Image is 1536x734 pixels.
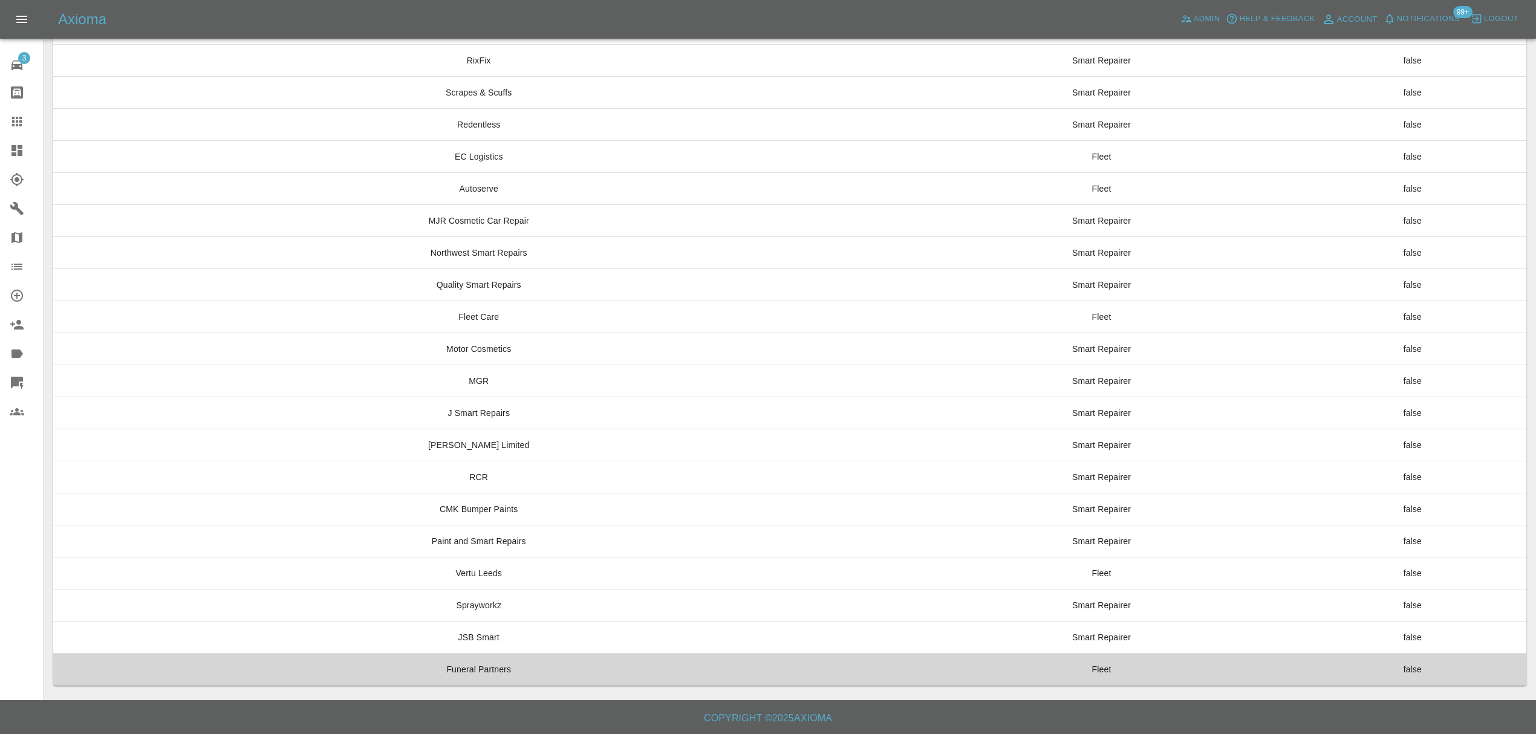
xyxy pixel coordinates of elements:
[1318,10,1381,29] a: Account
[53,333,904,365] td: Motor Cosmetics
[1299,108,1526,140] td: false
[904,654,1298,686] td: Fleet
[53,108,904,140] td: Redentless
[1299,654,1526,686] td: false
[904,268,1298,300] td: Smart Repairer
[904,493,1298,525] td: Smart Repairer
[904,429,1298,461] td: Smart Repairer
[904,525,1298,557] td: Smart Repairer
[53,268,904,300] td: Quality Smart Repairs
[1468,10,1521,28] button: Logout
[904,108,1298,140] td: Smart Repairer
[53,429,904,461] td: [PERSON_NAME] Limited
[1337,13,1378,27] span: Account
[7,5,36,34] button: Open drawer
[1381,10,1463,28] button: Notifications
[904,172,1298,204] td: Fleet
[53,493,904,525] td: CMK Bumper Paints
[53,76,904,108] td: Scrapes & Scuffs
[53,204,904,236] td: MJR Cosmetic Car Repair
[1484,12,1518,26] span: Logout
[10,710,1526,727] h6: Copyright © 2025 Axioma
[1194,12,1220,26] span: Admin
[1299,493,1526,525] td: false
[904,461,1298,493] td: Smart Repairer
[904,622,1298,654] td: Smart Repairer
[1299,397,1526,429] td: false
[904,589,1298,622] td: Smart Repairer
[904,204,1298,236] td: Smart Repairer
[1299,589,1526,622] td: false
[53,236,904,268] td: Northwest Smart Repairs
[53,365,904,397] td: MGR
[904,301,1298,333] td: Fleet
[1299,76,1526,108] td: false
[904,140,1298,172] td: Fleet
[904,44,1298,76] td: Smart Repairer
[53,654,904,686] td: Funeral Partners
[53,397,904,429] td: J Smart Repairs
[18,52,30,64] span: 3
[1299,461,1526,493] td: false
[1299,172,1526,204] td: false
[1299,525,1526,557] td: false
[904,76,1298,108] td: Smart Repairer
[53,44,904,76] td: RixFix
[1223,10,1318,28] button: Help & Feedback
[1299,236,1526,268] td: false
[1299,204,1526,236] td: false
[53,557,904,589] td: Vertu Leeds
[53,140,904,172] td: EC Logistics
[53,525,904,557] td: Paint and Smart Repairs
[53,622,904,654] td: JSB Smart
[1239,12,1315,26] span: Help & Feedback
[904,365,1298,397] td: Smart Repairer
[1397,12,1460,26] span: Notifications
[1299,333,1526,365] td: false
[1299,622,1526,654] td: false
[904,557,1298,589] td: Fleet
[1299,301,1526,333] td: false
[1299,44,1526,76] td: false
[904,333,1298,365] td: Smart Repairer
[53,301,904,333] td: Fleet Care
[1299,268,1526,300] td: false
[1299,365,1526,397] td: false
[53,172,904,204] td: Autoserve
[1299,429,1526,461] td: false
[1177,10,1223,28] a: Admin
[1299,140,1526,172] td: false
[1453,6,1473,18] span: 99+
[904,397,1298,429] td: Smart Repairer
[58,10,106,29] h5: Axioma
[53,589,904,622] td: Sprayworkz
[1299,557,1526,589] td: false
[53,461,904,493] td: RCR
[904,236,1298,268] td: Smart Repairer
